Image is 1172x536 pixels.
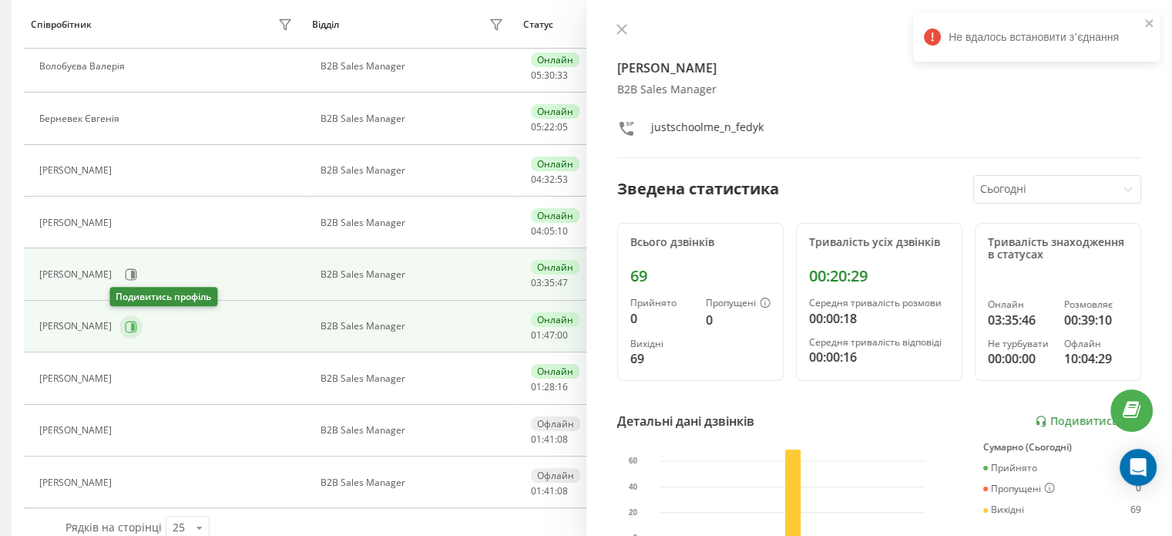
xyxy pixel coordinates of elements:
span: 32 [544,173,555,186]
div: : : [531,226,568,237]
div: Середня тривалість відповіді [809,337,949,348]
div: Онлайн [531,260,579,275]
span: 30 [544,69,555,82]
span: 01 [531,433,542,446]
div: 69 [630,267,771,285]
div: Офлайн [1064,339,1128,349]
text: 40 [629,483,638,491]
span: Рядків на сторінці [65,520,162,534]
div: 00:00:00 [988,349,1052,368]
div: Всього дзвінків [630,236,771,249]
span: 47 [544,329,555,342]
span: 22 [544,120,555,133]
div: Офлайн [531,416,580,431]
span: 03 [531,276,542,289]
div: 10:04:29 [1064,349,1128,368]
div: Тривалість знаходження в статусах [988,236,1128,262]
span: 08 [557,433,568,446]
div: Середня тривалість розмови [809,298,949,308]
div: B2B Sales Manager [321,113,508,124]
div: [PERSON_NAME] [39,217,116,228]
div: Онлайн [531,157,579,171]
div: Статус [523,19,553,30]
span: 16 [557,380,568,393]
div: [PERSON_NAME] [39,477,116,488]
div: justschoolme_n_fedyk [651,120,764,142]
h4: [PERSON_NAME] [617,59,1142,77]
span: 00 [557,329,568,342]
div: Онлайн [531,104,579,119]
div: : : [531,70,568,81]
div: Подивитись профіль [109,287,217,306]
span: 04 [531,173,542,186]
div: B2B Sales Manager [321,61,508,72]
a: Подивитись звіт [1035,415,1141,428]
div: 0 [630,309,693,328]
span: 05 [531,69,542,82]
div: Онлайн [531,52,579,67]
div: : : [531,486,568,497]
div: 25 [173,520,185,535]
text: 60 [629,457,638,465]
button: close [1144,17,1155,32]
div: Сумарно (Сьогодні) [983,442,1141,453]
div: [PERSON_NAME] [39,269,116,280]
div: : : [531,434,568,445]
div: Зведена статистика [617,177,779,201]
div: Відділ [312,19,339,30]
div: Берневек Євгенія [39,113,123,124]
span: 47 [557,276,568,289]
div: : : [531,330,568,341]
div: B2B Sales Manager [321,373,508,384]
span: 41 [544,433,555,446]
span: 08 [557,484,568,497]
div: Онлайн [531,364,579,379]
div: B2B Sales Manager [321,217,508,228]
div: 00:39:10 [1064,311,1128,329]
div: : : [531,174,568,185]
div: Прийнято [630,298,693,308]
div: Не турбувати [988,339,1052,349]
div: : : [531,382,568,393]
div: 00:00:16 [809,348,949,366]
span: 01 [531,380,542,393]
span: 10 [557,224,568,238]
div: 00:00:18 [809,309,949,328]
div: [PERSON_NAME] [39,321,116,332]
div: 03:35:46 [988,311,1052,329]
div: Офлайн [531,468,580,483]
span: 05 [557,120,568,133]
div: Тривалість усіх дзвінків [809,236,949,249]
div: Вихідні [983,504,1024,515]
span: 04 [531,224,542,238]
div: Вихідні [630,339,693,349]
div: Онлайн [988,299,1052,310]
div: Пропущені [706,298,771,310]
div: : : [531,122,568,133]
div: [PERSON_NAME] [39,165,116,176]
div: B2B Sales Manager [321,477,508,488]
div: B2B Sales Manager [321,165,508,176]
span: 35 [544,276,555,289]
div: B2B Sales Manager [321,425,508,436]
div: : : [531,278,568,288]
span: 05 [531,120,542,133]
div: Онлайн [531,312,579,327]
div: 69 [1130,504,1141,515]
div: Прийнято [983,463,1037,474]
div: [PERSON_NAME] [39,373,116,384]
div: Не вдалось встановити зʼєднання [913,12,1160,62]
div: Розмовляє [1064,299,1128,310]
div: Пропущені [983,483,1055,495]
div: Онлайн [531,208,579,223]
div: 69 [630,349,693,368]
div: Волобуєва Валерія [39,61,129,72]
div: B2B Sales Manager [321,321,508,332]
div: Співробітник [31,19,92,30]
div: B2B Sales Manager [617,83,1142,96]
span: 41 [544,484,555,497]
div: 00:20:29 [809,267,949,285]
span: 05 [544,224,555,238]
div: Детальні дані дзвінків [617,412,754,430]
div: 0 [706,311,771,329]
